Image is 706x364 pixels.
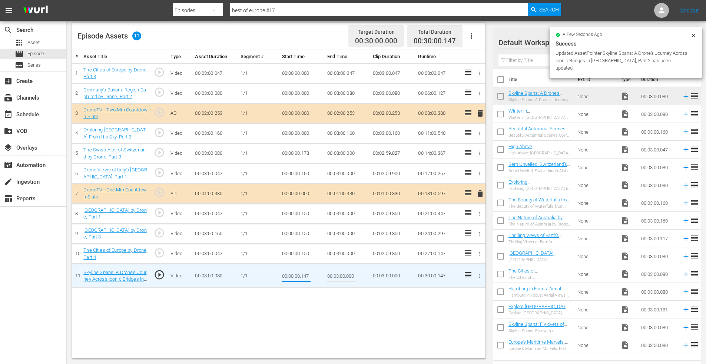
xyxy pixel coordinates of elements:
[638,158,679,176] td: 00:03:00.080
[638,176,679,194] td: 00:03:00.080
[414,27,456,37] div: Total Duration
[4,127,13,136] span: VOD
[192,83,238,103] td: 00:03:00.080
[682,181,690,189] svg: Add to Episode
[154,67,165,78] span: play_circle_outline
[508,186,571,191] div: Exploring [GEOGRAPHIC_DATA] by Drone, Part 2
[324,164,370,184] td: 00:03:00.000
[574,336,618,354] td: None
[621,110,630,118] span: Video
[154,167,165,178] span: play_circle_outline
[539,3,559,16] span: Search
[72,224,80,244] td: 9
[154,107,165,118] span: play_circle_outline
[72,264,80,288] td: 11
[508,275,571,280] div: The Cities of [GEOGRAPHIC_DATA] by [PERSON_NAME], Part 1
[324,50,370,64] th: End Time
[27,61,41,69] span: Series
[621,341,630,350] span: Video
[508,115,571,120] div: Winter in [GEOGRAPHIC_DATA], Captured by FPV Drones, Part 1
[154,147,165,158] span: play_circle_outline
[238,144,279,164] td: 1/1
[238,124,279,144] td: 1/1
[690,163,699,171] span: reorder
[168,164,192,184] td: Video
[72,63,80,83] td: 1
[324,144,370,164] td: 00:03:00.000
[279,204,325,224] td: 00:00:00.150
[415,83,461,103] td: 00:06:00.127
[279,144,325,164] td: 00:00:00.173
[574,141,618,158] td: None
[690,216,699,225] span: reorder
[508,321,571,333] a: Skyline Spans: Fly-overs of Europe's Iconic Bridges, Part 1
[690,269,699,278] span: reorder
[508,311,571,315] div: Explore [GEOGRAPHIC_DATA], [GEOGRAPHIC_DATA] by Drone, Part 2
[370,164,415,184] td: 00:02:59.900
[355,37,397,46] span: 00:30:00.000
[415,184,461,204] td: 00:18:00.597
[238,204,279,224] td: 1/1
[324,184,370,204] td: 00:01:00.330
[682,341,690,349] svg: Add to Episode
[192,184,238,204] td: 00:01:00.330
[154,227,165,238] span: play_circle_outline
[508,151,571,156] div: High Above [GEOGRAPHIC_DATA], Part 1
[508,197,571,208] a: The Beauty of Waterfalls from Above, Part 9
[508,286,570,303] a: Hamburg in Focus: Aerial Views of a Germany's Vibrant [GEOGRAPHIC_DATA], Part 1
[476,188,485,199] button: delete
[83,167,147,180] a: Drone Views of Italy's [GEOGRAPHIC_DATA], Part 1
[415,204,461,224] td: 00:21:00.447
[192,63,238,83] td: 00:03:00.047
[563,32,602,38] span: a few seconds ago
[72,204,80,224] td: 8
[690,180,699,189] span: reorder
[638,230,679,247] td: 00:03:00.117
[72,50,80,64] th: #
[690,340,699,349] span: reorder
[83,127,146,140] a: Exploring [GEOGRAPHIC_DATA] From the Sky, Part 2
[168,124,192,144] td: Video
[638,265,679,283] td: 00:03:00.080
[72,83,80,103] td: 2
[154,207,165,218] span: play_circle_outline
[27,39,40,46] span: Asset
[168,264,192,288] td: Video
[690,305,699,314] span: reorder
[324,204,370,224] td: 00:03:00.000
[72,124,80,144] td: 4
[508,168,571,173] div: Bern Unveiled: Switzerland’s Alpine Wonders, Captured from Above, Part 1
[4,93,13,102] span: Channels
[690,91,699,100] span: reorder
[324,63,370,83] td: 00:03:00.047
[168,63,192,83] td: Video
[80,50,151,64] th: Asset Title
[324,103,370,123] td: 00:02:00.253
[415,264,461,288] td: 00:30:00.147
[508,97,571,102] div: Skyline Spans: A Drone's Journey Across Iconic Bridges in [GEOGRAPHIC_DATA], Part 2
[574,230,618,247] td: None
[83,147,146,160] a: The Swiss Alps of Switzerland by Drone, Part 3
[682,199,690,207] svg: Add to Episode
[574,158,618,176] td: None
[621,145,630,154] span: Video
[638,141,679,158] td: 00:03:00.047
[15,50,24,59] span: Episode
[508,293,571,298] div: Hamburg in Focus: Aerial Views of a Germany's Vibrant [GEOGRAPHIC_DATA], Part 1
[621,198,630,207] span: Video
[621,163,630,172] span: Video
[83,67,148,80] a: The Cities of Europe by Drone, Part 3
[238,103,279,123] td: 1/1
[690,127,699,136] span: reorder
[682,305,690,314] svg: Add to Episode
[690,287,699,296] span: reorder
[508,304,571,320] a: Explore [GEOGRAPHIC_DATA], [GEOGRAPHIC_DATA] by Drone, Part 2
[238,164,279,184] td: 1/1
[238,224,279,244] td: 1/1
[238,83,279,103] td: 1/1
[574,123,618,141] td: None
[18,2,53,19] img: ans4CAIJ8jUAAAAAAAAAAAAAAAAAAAAAAAAgQb4GAAAAAAAAAAAAAAAAAAAAAAAAJMjXAAAAAAAAAAAAAAAAAAAAAAAAgAT5G...
[83,270,147,289] a: Skyline Spans: A Drone's Journey Across Iconic Bridges in [GEOGRAPHIC_DATA], Part 2
[476,189,485,198] span: delete
[238,264,279,288] td: 1/1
